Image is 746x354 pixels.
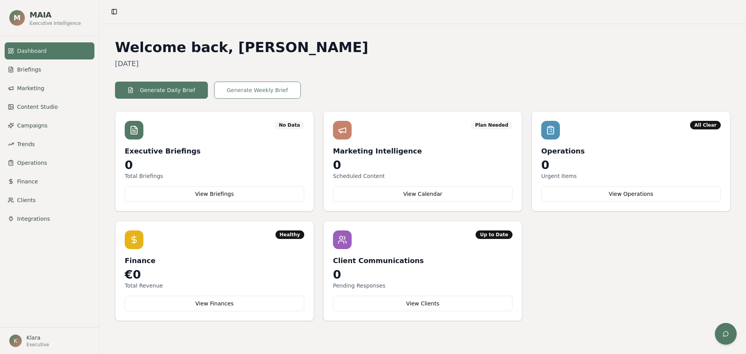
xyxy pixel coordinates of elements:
[5,173,94,190] a: Finance
[17,103,58,111] span: Content Studio
[690,121,721,129] div: All Clear
[17,66,41,73] span: Briefings
[476,230,512,239] div: Up to Date
[17,47,47,55] span: Dashboard
[541,186,721,202] button: View Operations
[30,20,81,26] p: Executive Intelligence
[125,158,304,172] p: 0
[5,192,94,209] a: Clients
[17,140,35,148] span: Trends
[9,335,22,347] div: K
[541,158,721,172] p: 0
[333,146,512,157] h3: Marketing Intelligence
[115,58,730,69] p: [DATE]
[17,84,44,92] span: Marketing
[17,215,50,223] span: Integrations
[275,121,304,129] div: No Data
[5,42,94,59] a: Dashboard
[333,158,512,172] p: 0
[125,172,304,180] p: Total Briefings
[5,61,94,78] a: Briefings
[275,230,305,239] div: Healthy
[17,196,36,204] span: Clients
[333,268,512,282] p: 0
[541,146,721,157] h3: Operations
[333,296,512,311] button: View Clients
[14,12,21,23] span: M
[214,82,301,99] button: Generate Weekly Brief
[26,334,90,342] p: Klara
[333,172,512,180] p: Scheduled Content
[125,296,304,311] button: View Finances
[333,255,512,266] h3: Client Communications
[125,268,304,282] p: €0
[333,282,512,289] p: Pending Responses
[125,186,304,202] button: View Briefings
[333,186,512,202] button: View Calendar
[5,117,94,134] a: Campaigns
[5,136,94,153] a: Trends
[125,146,304,157] h3: Executive Briefings
[26,342,90,348] p: Executive
[5,154,94,171] a: Operations
[5,210,94,227] a: Integrations
[17,159,47,167] span: Operations
[5,98,94,115] a: Content Studio
[125,255,304,266] h3: Finance
[17,178,38,185] span: Finance
[125,282,304,289] p: Total Revenue
[30,9,81,20] h1: MAIA
[5,80,94,97] a: Marketing
[541,172,721,180] p: Urgent Items
[115,82,208,99] button: Generate Daily Brief
[115,40,730,55] h1: Welcome back, [PERSON_NAME]
[471,121,512,129] div: Plan Needed
[17,122,47,129] span: Campaigns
